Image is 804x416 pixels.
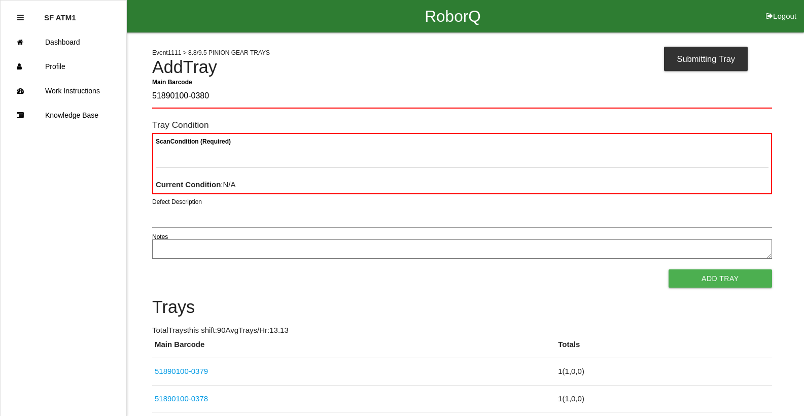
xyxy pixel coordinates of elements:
input: Required [152,85,772,109]
span: : N/A [156,180,236,189]
h6: Tray Condition [152,120,772,130]
label: Defect Description [152,197,202,206]
a: Work Instructions [1,79,126,103]
th: Main Barcode [152,339,555,358]
b: Main Barcode [152,78,192,85]
p: Total Trays this shift: 90 Avg Trays /Hr: 13.13 [152,325,772,336]
button: Add Tray [669,269,772,288]
td: 1 ( 1 , 0 , 0 ) [555,358,772,386]
h4: Trays [152,298,772,317]
b: Current Condition [156,180,221,189]
a: Dashboard [1,30,126,54]
td: 1 ( 1 , 0 , 0 ) [555,385,772,412]
span: Event 1111 > 8.8/9.5 PINION GEAR TRAYS [152,49,270,56]
label: Notes [152,232,168,241]
a: Knowledge Base [1,103,126,127]
div: Submitting Tray [664,47,748,71]
div: Close [17,6,24,30]
h4: Add Tray [152,58,772,77]
a: 51890100-0379 [155,367,208,375]
a: Profile [1,54,126,79]
b: Scan Condition (Required) [156,138,231,145]
th: Totals [555,339,772,358]
a: 51890100-0378 [155,394,208,403]
p: SF ATM1 [44,6,76,22]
